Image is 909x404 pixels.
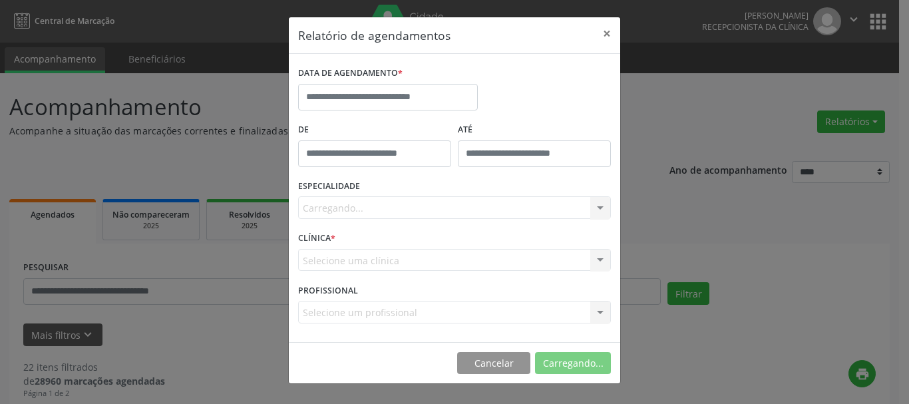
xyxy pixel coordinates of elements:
label: CLÍNICA [298,228,335,249]
button: Carregando... [535,352,611,375]
label: PROFISSIONAL [298,280,358,301]
label: ESPECIALIDADE [298,176,360,197]
h5: Relatório de agendamentos [298,27,451,44]
label: De [298,120,451,140]
label: ATÉ [458,120,611,140]
button: Cancelar [457,352,530,375]
button: Close [594,17,620,50]
label: DATA DE AGENDAMENTO [298,63,403,84]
